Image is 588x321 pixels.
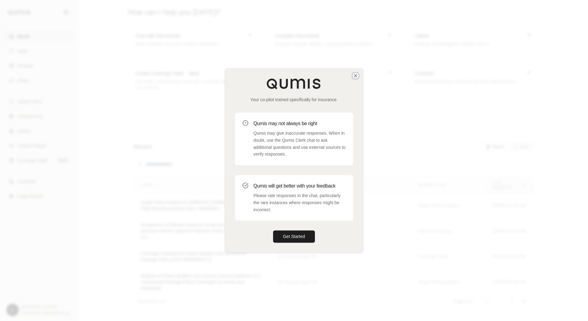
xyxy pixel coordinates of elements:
p: Your co-pilot trained specifically for insurance. [235,97,353,103]
button: Get Started [273,231,315,243]
img: Qumis Logo [266,78,322,89]
p: Please rate responses in the chat, particularly the rare instances where responses might be incor... [253,192,346,213]
p: Qumis may give inaccurate responses. When in doubt, use the Qumis Clerk chat to ask additional qu... [253,130,346,158]
h3: Qumis will get better with your feedback [253,182,346,190]
h3: Qumis may not always be right [253,120,346,127]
